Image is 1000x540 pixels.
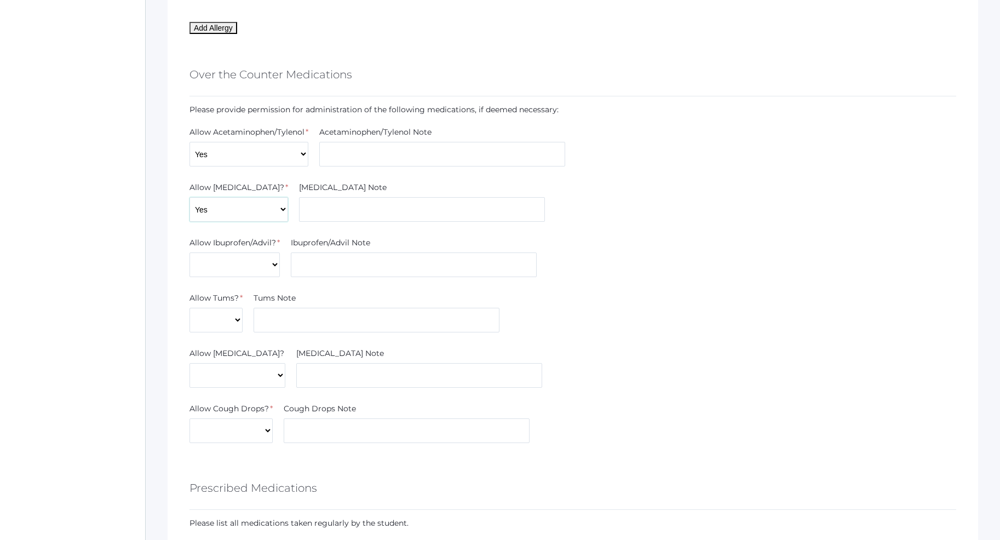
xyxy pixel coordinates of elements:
[189,348,284,359] label: Allow [MEDICAL_DATA]?
[189,292,239,304] label: Allow Tums?
[319,127,432,138] label: Acetaminophen/Tylenol Note
[284,403,356,415] label: Cough Drops Note
[189,104,956,116] p: Please provide permission for administration of the following medications, if deemed necessary:
[296,348,384,359] label: [MEDICAL_DATA] Note
[189,403,269,415] label: Allow Cough Drops?
[189,518,956,529] p: Please list all medications taken regularly by the student.
[189,479,317,497] h5: Prescribed Medications
[189,182,284,193] label: Allow [MEDICAL_DATA]?
[299,182,387,193] label: [MEDICAL_DATA] Note
[189,127,304,138] label: Allow Acetaminophen/Tylenol
[254,292,296,304] label: Tums Note
[189,22,237,34] button: Add Allergy
[189,237,276,249] label: Allow Ibuprofen/Advil?
[189,65,352,84] h5: Over the Counter Medications
[291,237,370,249] label: Ibuprofen/Advil Note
